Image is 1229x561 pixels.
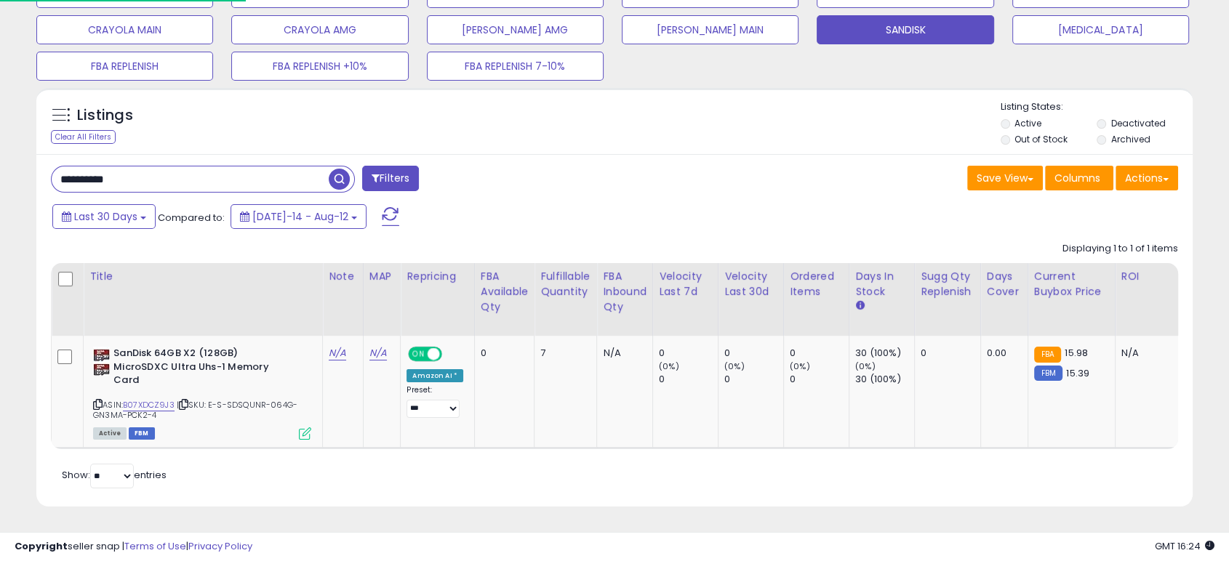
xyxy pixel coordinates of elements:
[622,15,798,44] button: [PERSON_NAME] MAIN
[52,204,156,229] button: Last 30 Days
[188,539,252,553] a: Privacy Policy
[407,369,463,382] div: Amazon AI *
[407,385,463,418] div: Preset:
[967,166,1043,190] button: Save View
[62,468,167,482] span: Show: entries
[1001,100,1193,114] p: Listing States:
[817,15,993,44] button: SANDISK
[124,539,186,553] a: Terms of Use
[93,399,297,421] span: | SKU: E-S-SDSQUNR-064G-GN3MA-PCK2-4
[921,269,974,299] div: Sugg Qty Replenish
[158,211,225,225] span: Compared to:
[1034,366,1062,381] small: FBM
[362,166,419,191] button: Filters
[790,269,843,299] div: Ordered Items
[1062,242,1178,256] div: Displaying 1 to 1 of 1 items
[1111,117,1166,129] label: Deactivated
[855,269,908,299] div: Days In Stock
[659,269,712,299] div: Velocity Last 7d
[231,15,408,44] button: CRAYOLA AMG
[329,269,357,284] div: Note
[540,269,591,299] div: Fulfillable Quantity
[93,427,127,440] span: All listings currently available for purchase on Amazon
[1014,133,1068,145] label: Out of Stock
[129,427,155,440] span: FBM
[855,360,876,372] small: (0%)
[123,399,175,411] a: B07XDCZ9J3
[440,348,463,360] span: OFF
[724,347,783,360] div: 0
[987,347,1017,360] div: 0.00
[15,540,252,554] div: seller snap | |
[427,52,604,81] button: FBA REPLENISH 7-10%
[790,373,849,386] div: 0
[93,347,311,438] div: ASIN:
[252,209,348,224] span: [DATE]-14 - Aug-12
[481,269,528,315] div: FBA Available Qty
[1121,347,1169,360] div: N/A
[1045,166,1113,190] button: Columns
[1034,269,1109,299] div: Current Buybox Price
[855,347,914,360] div: 30 (100%)
[329,346,346,360] a: N/A
[855,373,914,386] div: 30 (100%)
[93,347,110,376] img: 41BRDVxFNSL._SL40_.jpg
[15,539,68,553] strong: Copyright
[231,52,408,81] button: FBA REPLENISH +10%
[1034,347,1061,363] small: FBA
[1066,366,1089,380] span: 15.39
[790,360,810,372] small: (0%)
[36,15,213,44] button: CRAYOLA MAIN
[921,347,969,360] div: 0
[369,269,394,284] div: MAP
[540,347,585,360] div: 7
[409,348,428,360] span: ON
[1014,117,1041,129] label: Active
[427,15,604,44] button: [PERSON_NAME] AMG
[659,347,718,360] div: 0
[1155,539,1214,553] span: 2025-09-12 16:24 GMT
[724,360,745,372] small: (0%)
[724,269,777,299] div: Velocity Last 30d
[987,269,1022,299] div: Days Cover
[603,347,641,360] div: N/A
[603,269,646,315] div: FBA inbound Qty
[659,360,679,372] small: (0%)
[659,373,718,386] div: 0
[74,209,137,224] span: Last 30 Days
[914,263,980,336] th: Please note that this number is a calculation based on your required days of coverage and your ve...
[407,269,468,284] div: Repricing
[1116,166,1178,190] button: Actions
[231,204,367,229] button: [DATE]-14 - Aug-12
[51,130,116,144] div: Clear All Filters
[36,52,213,81] button: FBA REPLENISH
[855,299,864,312] small: Days In Stock.
[89,269,316,284] div: Title
[481,347,523,360] div: 0
[77,105,133,126] h5: Listings
[1065,346,1088,360] span: 15.98
[1111,133,1150,145] label: Archived
[1012,15,1189,44] button: [MEDICAL_DATA]
[1121,269,1174,284] div: ROI
[724,373,783,386] div: 0
[369,346,387,360] a: N/A
[790,347,849,360] div: 0
[113,347,290,391] b: SanDisk 64GB X2 (128GB) MicroSDXC Ultra Uhs-1 Memory Card
[1054,171,1100,185] span: Columns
